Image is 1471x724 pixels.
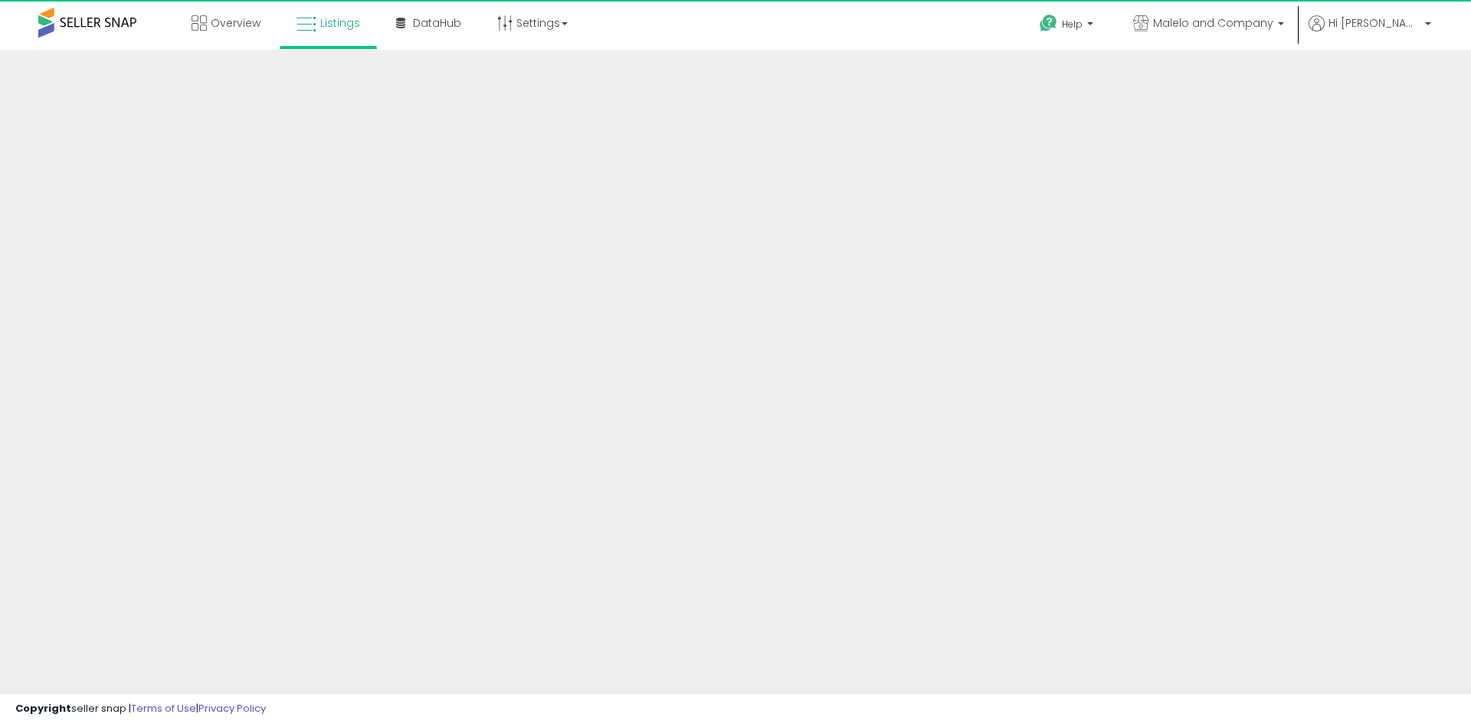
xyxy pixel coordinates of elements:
[1039,14,1058,33] i: Get Help
[1309,15,1431,50] a: Hi [PERSON_NAME]
[413,15,461,31] span: DataHub
[1328,15,1420,31] span: Hi [PERSON_NAME]
[1062,18,1083,31] span: Help
[1153,15,1273,31] span: Malelo and Company
[1027,2,1109,50] a: Help
[320,15,360,31] span: Listings
[211,15,260,31] span: Overview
